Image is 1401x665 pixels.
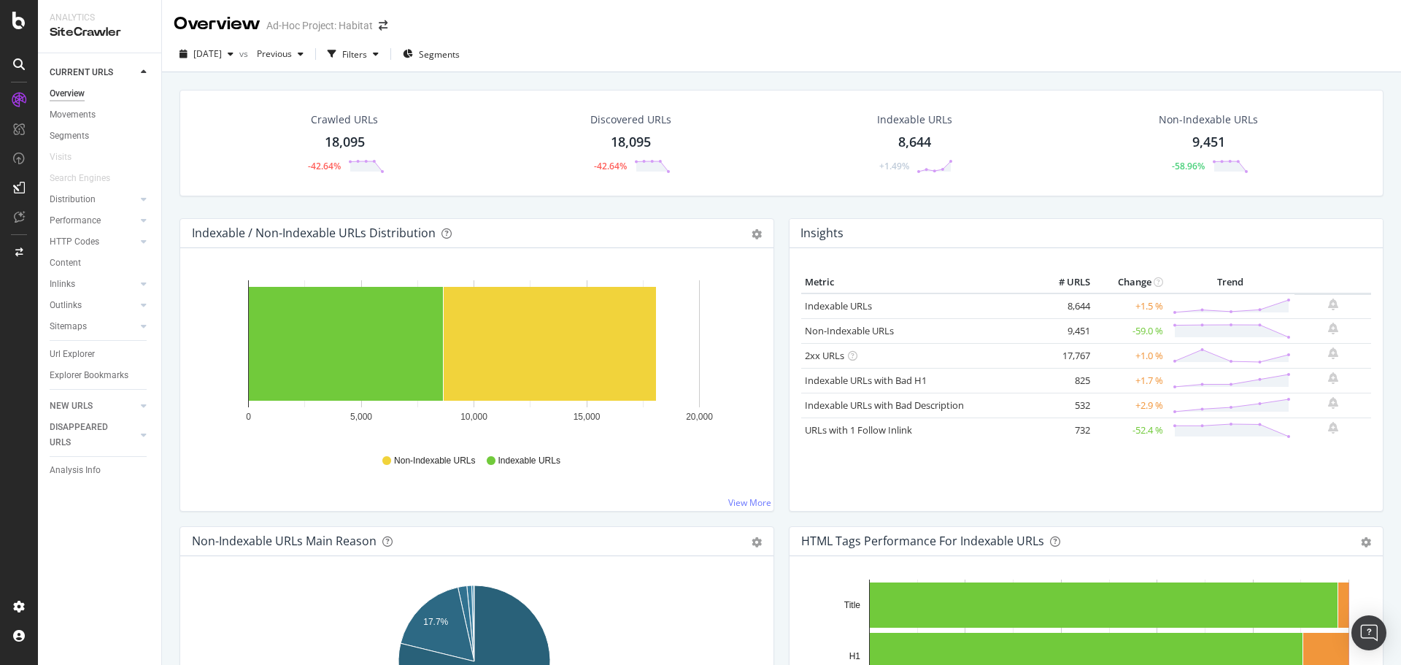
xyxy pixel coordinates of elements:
h4: Insights [800,223,844,243]
a: Outlinks [50,298,136,313]
td: 732 [1035,418,1094,442]
a: Performance [50,213,136,228]
div: 9,451 [1192,133,1225,152]
div: -58.96% [1172,160,1205,172]
div: Inlinks [50,277,75,292]
div: Performance [50,213,101,228]
div: 18,095 [611,133,651,152]
td: 17,767 [1035,343,1094,368]
div: Search Engines [50,171,110,186]
div: bell-plus [1328,422,1338,434]
div: Distribution [50,192,96,207]
div: Overview [174,12,260,36]
a: Sitemaps [50,319,136,334]
a: 2xx URLs [805,349,844,362]
div: NEW URLS [50,399,93,414]
span: 2025 Sep. 10th [193,47,222,60]
td: +1.5 % [1094,293,1167,319]
div: Movements [50,107,96,123]
td: +1.0 % [1094,343,1167,368]
a: Analysis Info [50,463,151,478]
a: Indexable URLs with Bad H1 [805,374,927,387]
div: CURRENT URLS [50,65,113,80]
text: 5,000 [350,412,372,422]
a: Movements [50,107,151,123]
text: Title [844,600,861,610]
div: gear [1361,537,1371,547]
a: Indexable URLs [805,299,872,312]
a: View More [728,496,771,509]
div: Segments [50,128,89,144]
a: HTTP Codes [50,234,136,250]
div: bell-plus [1328,372,1338,384]
div: Url Explorer [50,347,95,362]
td: +2.9 % [1094,393,1167,418]
a: Url Explorer [50,347,151,362]
text: 10,000 [460,412,487,422]
div: gear [752,537,762,547]
text: 17.7% [423,617,448,627]
a: DISAPPEARED URLS [50,420,136,450]
button: Previous [251,42,309,66]
a: Inlinks [50,277,136,292]
span: Previous [251,47,292,60]
th: Trend [1167,272,1294,293]
span: Non-Indexable URLs [394,455,475,467]
th: Change [1094,272,1167,293]
div: bell-plus [1328,299,1338,310]
td: 825 [1035,368,1094,393]
button: Filters [322,42,385,66]
td: 9,451 [1035,318,1094,343]
td: 532 [1035,393,1094,418]
div: 8,644 [898,133,931,152]
div: Discovered URLs [590,112,671,127]
div: +1.49% [879,160,909,172]
div: -42.64% [594,160,627,172]
td: +1.7 % [1094,368,1167,393]
svg: A chart. [192,272,757,441]
a: Overview [50,86,151,101]
div: bell-plus [1328,323,1338,334]
td: -52.4 % [1094,418,1167,442]
a: URLs with 1 Follow Inlink [805,423,912,437]
span: Indexable URLs [498,455,560,467]
div: arrow-right-arrow-left [379,20,387,31]
a: Visits [50,150,86,165]
div: Indexable URLs [877,112,952,127]
a: NEW URLS [50,399,136,414]
span: Segments [419,48,460,61]
div: Open Intercom Messenger [1351,615,1386,650]
div: SiteCrawler [50,24,150,41]
div: Analytics [50,12,150,24]
div: Crawled URLs [311,112,378,127]
div: Outlinks [50,298,82,313]
a: Indexable URLs with Bad Description [805,399,964,412]
div: HTML Tags Performance for Indexable URLs [801,534,1044,548]
div: DISAPPEARED URLS [50,420,123,450]
div: bell-plus [1328,347,1338,359]
th: Metric [801,272,1035,293]
div: 18,095 [325,133,365,152]
a: Content [50,255,151,271]
div: gear [752,229,762,239]
div: bell-plus [1328,397,1338,409]
div: HTTP Codes [50,234,99,250]
div: Content [50,255,81,271]
td: 8,644 [1035,293,1094,319]
div: Visits [50,150,72,165]
div: Filters [342,48,367,61]
div: Indexable / Non-Indexable URLs Distribution [192,226,436,240]
th: # URLS [1035,272,1094,293]
a: Segments [50,128,151,144]
div: Analysis Info [50,463,101,478]
div: Overview [50,86,85,101]
text: H1 [849,651,861,661]
div: Ad-Hoc Project: Habitat [266,18,373,33]
button: Segments [397,42,466,66]
text: 15,000 [574,412,601,422]
div: Sitemaps [50,319,87,334]
a: Non-Indexable URLs [805,324,894,337]
text: 0 [246,412,251,422]
td: -59.0 % [1094,318,1167,343]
